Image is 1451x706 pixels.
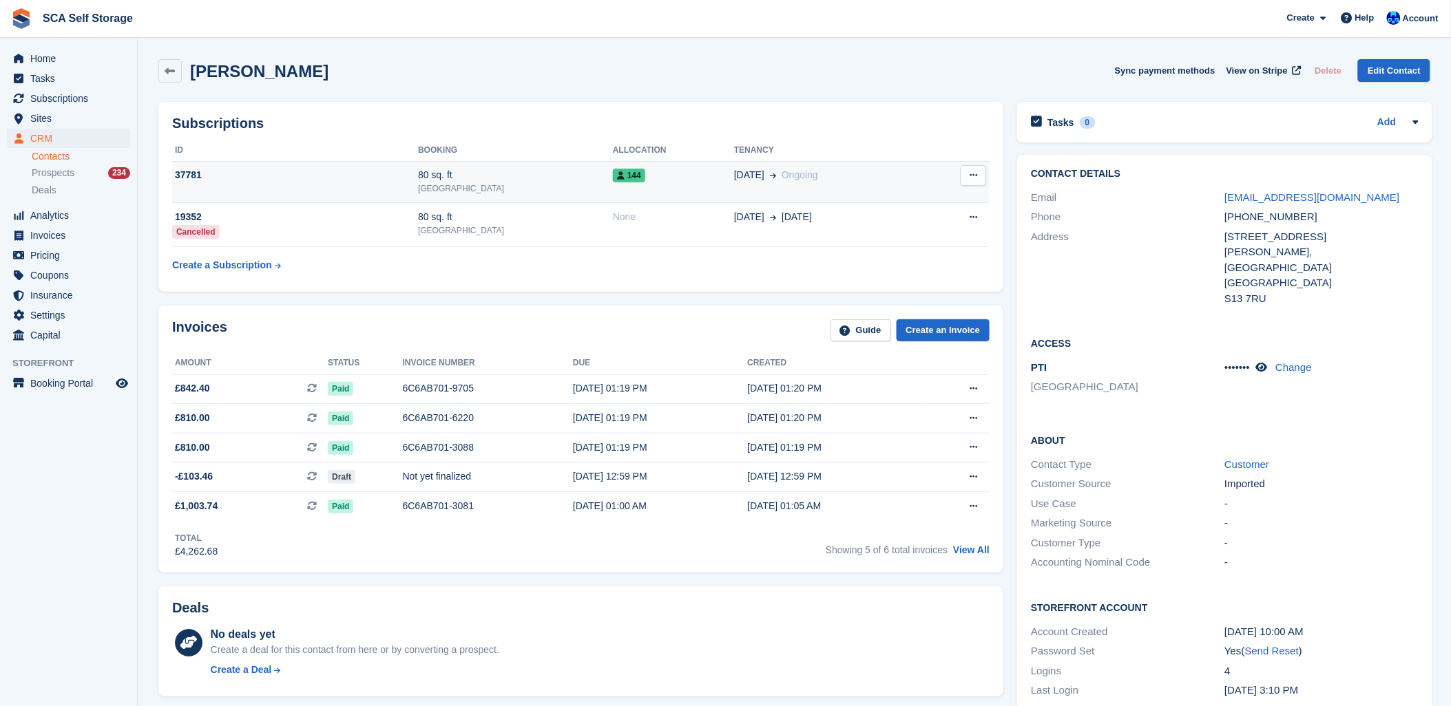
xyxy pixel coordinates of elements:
[7,206,130,225] a: menu
[1224,209,1418,225] div: [PHONE_NUMBER]
[1224,275,1418,291] div: [GEOGRAPHIC_DATA]
[782,169,818,180] span: Ongoing
[328,382,353,396] span: Paid
[1403,12,1439,25] span: Account
[30,306,113,325] span: Settings
[1226,64,1288,78] span: View on Stripe
[747,411,921,425] div: [DATE] 01:20 PM
[211,643,499,657] div: Create a deal for this contact from here or by converting a prospect.
[573,352,747,374] th: Due
[734,140,924,162] th: Tenancy
[1377,115,1396,131] a: Add
[1031,555,1224,570] div: Accounting Nominal Code
[175,440,210,455] span: £810.00
[175,381,210,396] span: £842.40
[1224,515,1418,531] div: -
[211,663,272,677] div: Create a Deal
[1031,169,1418,180] h2: Contact Details
[32,184,56,197] span: Deals
[172,140,418,162] th: ID
[7,374,130,393] a: menu
[1031,515,1224,531] div: Marketing Source
[30,49,113,68] span: Home
[30,325,113,345] span: Capital
[1355,11,1375,25] span: Help
[175,544,218,559] div: £4,262.68
[1221,59,1304,82] a: View on Stripe
[175,532,218,544] div: Total
[30,206,113,225] span: Analytics
[403,499,573,513] div: 6C6AB701-3081
[7,325,130,345] a: menu
[172,210,418,224] div: 19352
[30,226,113,245] span: Invoices
[7,109,130,128] a: menu
[1080,116,1096,129] div: 0
[831,319,891,342] a: Guide
[1031,336,1418,350] h2: Access
[418,168,613,182] div: 80 sq. ft
[613,140,734,162] th: Allocation
[172,253,281,278] a: Create a Subscription
[30,246,113,265] span: Pricing
[7,129,130,148] a: menu
[172,352,328,374] th: Amount
[1224,663,1418,679] div: 4
[172,600,209,616] h2: Deals
[172,258,272,272] div: Create a Subscription
[1224,191,1399,203] a: [EMAIL_ADDRESS][DOMAIN_NAME]
[953,544,990,555] a: View All
[1224,624,1418,640] div: [DATE] 10:00 AM
[1242,645,1302,656] span: ( )
[30,109,113,128] span: Sites
[1031,683,1224,698] div: Last Login
[328,441,353,455] span: Paid
[747,440,921,455] div: [DATE] 01:19 PM
[1309,59,1347,82] button: Delete
[1115,59,1215,82] button: Sync payment methods
[1031,229,1224,307] div: Address
[1224,684,1298,696] time: 2025-04-03 14:10:20 UTC
[573,469,747,484] div: [DATE] 12:59 PM
[403,411,573,425] div: 6C6AB701-6220
[30,89,113,108] span: Subscriptions
[32,166,130,180] a: Prospects 234
[1031,535,1224,551] div: Customer Type
[1245,645,1299,656] a: Send Reset
[1031,663,1224,679] div: Logins
[734,210,764,224] span: [DATE]
[573,381,747,396] div: [DATE] 01:19 PM
[12,356,137,370] span: Storefront
[418,140,613,162] th: Booking
[1387,11,1401,25] img: Kelly Neesham
[403,469,573,484] div: Not yet finalized
[1031,209,1224,225] div: Phone
[7,286,130,305] a: menu
[747,499,921,513] div: [DATE] 01:05 AM
[32,150,130,163] a: Contacts
[403,352,573,374] th: Invoice number
[211,626,499,643] div: No deals yet
[573,440,747,455] div: [DATE] 01:19 PM
[175,499,218,513] span: £1,003.74
[328,470,355,484] span: Draft
[7,69,130,88] a: menu
[175,411,210,425] span: £810.00
[328,411,353,425] span: Paid
[30,286,113,305] span: Insurance
[30,69,113,88] span: Tasks
[747,381,921,396] div: [DATE] 01:20 PM
[1031,643,1224,659] div: Password Set
[172,319,227,342] h2: Invoices
[1031,457,1224,473] div: Contact Type
[613,169,645,182] span: 144
[1031,433,1418,447] h2: About
[7,226,130,245] a: menu
[7,89,130,108] a: menu
[1224,229,1418,245] div: [STREET_ADDRESS]
[114,375,130,392] a: Preview store
[37,7,138,30] a: SCA Self Storage
[1276,361,1313,373] a: Change
[7,306,130,325] a: menu
[190,62,328,81] h2: [PERSON_NAME]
